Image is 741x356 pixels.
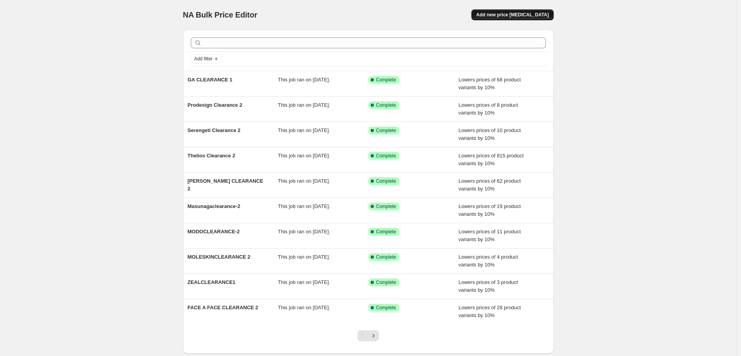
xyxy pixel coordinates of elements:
span: Add filter [194,56,213,62]
span: [PERSON_NAME] CLEARANCE 2 [188,178,263,192]
span: Lowers prices of 68 product variants by 10% [458,77,521,90]
span: Complete [376,229,396,235]
span: This job ran on [DATE]. [278,102,330,108]
button: Next [368,330,379,341]
span: MOLESKINCLEARANCE 2 [188,254,251,260]
span: Complete [376,203,396,210]
span: FACE A FACE CLEARANCE 2 [188,305,258,310]
span: Lowers prices of 11 product variants by 10% [458,229,521,242]
span: This job ran on [DATE]. [278,203,330,209]
span: Complete [376,254,396,260]
span: This job ran on [DATE]. [278,77,330,83]
span: Complete [376,178,396,184]
span: This job ran on [DATE]. [278,229,330,234]
span: Lowers prices of 8 product variants by 10% [458,102,518,116]
span: Complete [376,77,396,83]
span: Serengeti Clearance 2 [188,127,241,133]
span: This job ran on [DATE]. [278,127,330,133]
nav: Pagination [357,330,379,341]
span: Lowers prices of 10 product variants by 10% [458,127,521,141]
span: Lowers prices of 3 product variants by 10% [458,279,518,293]
span: Prodesign Clearance 2 [188,102,242,108]
span: Thelios Clearance 2 [188,153,235,159]
span: This job ran on [DATE]. [278,178,330,184]
span: Complete [376,305,396,311]
span: Lowers prices of 4 product variants by 10% [458,254,518,268]
span: Add new price [MEDICAL_DATA] [476,12,549,18]
span: Complete [376,102,396,108]
button: Add new price [MEDICAL_DATA] [471,9,553,20]
span: NA Bulk Price Editor [183,11,258,19]
span: MODOCLEARANCE-2 [188,229,240,234]
span: Complete [376,279,396,286]
span: Lowers prices of 19 product variants by 10% [458,203,521,217]
span: Complete [376,153,396,159]
span: This job ran on [DATE]. [278,254,330,260]
span: Lowers prices of 62 product variants by 10% [458,178,521,192]
span: GA CLEARANCE 1 [188,77,233,83]
span: This job ran on [DATE]. [278,279,330,285]
span: Lowers prices of 815 product variants by 10% [458,153,524,166]
span: This job ran on [DATE]. [278,305,330,310]
span: Lowers prices of 28 product variants by 10% [458,305,521,318]
span: This job ran on [DATE]. [278,153,330,159]
span: Complete [376,127,396,134]
button: Add filter [191,54,222,63]
span: Masunagaclearance-2 [188,203,240,209]
span: ZEALCLEARANCE1 [188,279,236,285]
